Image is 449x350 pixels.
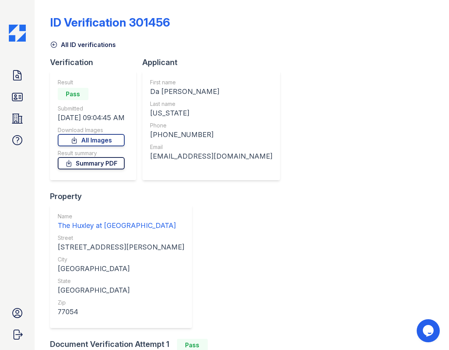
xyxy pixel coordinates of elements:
div: Result [58,79,125,86]
div: Email [150,143,272,151]
div: Pass [58,88,88,100]
div: ID Verification 301456 [50,15,170,29]
div: [EMAIL_ADDRESS][DOMAIN_NAME] [150,151,272,162]
div: The Huxley at [GEOGRAPHIC_DATA] [58,220,184,231]
img: CE_Icon_Blue-c292c112584629df590d857e76928e9f676e5b41ef8f769ba2f05ee15b207248.png [9,25,26,42]
div: Property [50,191,198,202]
div: Da [PERSON_NAME] [150,86,272,97]
div: [PHONE_NUMBER] [150,129,272,140]
div: Zip [58,299,184,306]
a: All ID verifications [50,40,116,49]
div: First name [150,79,272,86]
div: Applicant [142,57,286,68]
iframe: chat widget [417,319,441,342]
div: 77054 [58,306,184,317]
div: Download Images [58,126,125,134]
div: [GEOGRAPHIC_DATA] [58,285,184,296]
div: State [58,277,184,285]
div: Street [58,234,184,242]
div: [STREET_ADDRESS][PERSON_NAME] [58,242,184,253]
div: [US_STATE] [150,108,272,119]
div: Last name [150,100,272,108]
div: Result summary [58,149,125,157]
a: Name The Huxley at [GEOGRAPHIC_DATA] [58,213,184,231]
div: [DATE] 09:04:45 AM [58,112,125,123]
div: Name [58,213,184,220]
div: Phone [150,122,272,129]
a: Summary PDF [58,157,125,169]
div: [GEOGRAPHIC_DATA] [58,263,184,274]
div: Submitted [58,105,125,112]
div: City [58,256,184,263]
div: Verification [50,57,142,68]
a: All Images [58,134,125,146]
